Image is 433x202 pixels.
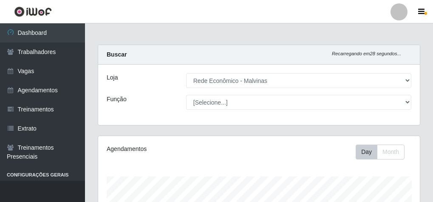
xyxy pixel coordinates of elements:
button: Month [377,145,405,159]
div: Agendamentos [107,145,226,154]
div: First group [356,145,405,159]
div: Toolbar with button groups [356,145,411,159]
img: CoreUI Logo [14,6,52,17]
label: Função [107,95,127,104]
strong: Buscar [107,51,127,58]
label: Loja [107,73,118,82]
i: Recarregando em 28 segundos... [332,51,401,56]
button: Day [356,145,377,159]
